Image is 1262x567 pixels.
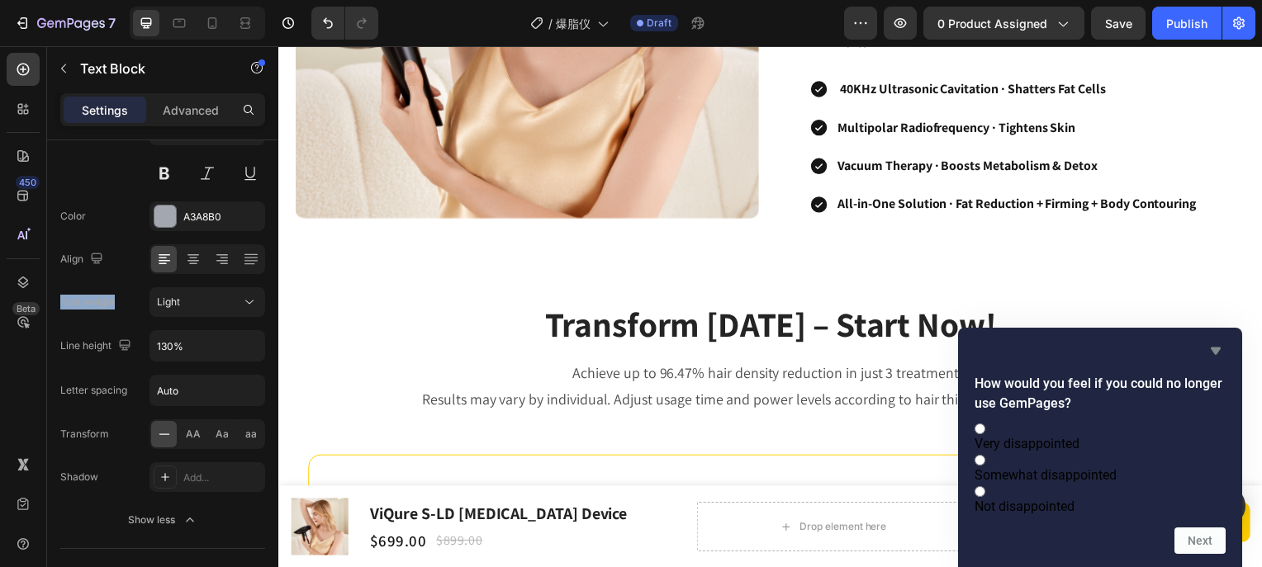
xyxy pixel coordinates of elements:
span: Very disappointed [975,436,1079,451]
span: Light [157,295,180,308]
input: Not disappointed [975,486,985,497]
div: Beta [12,302,40,315]
h2: How would you feel if you could no longer use GemPages? [975,374,1226,413]
div: Undo/Redo [311,7,378,40]
span: 0 product assigned [937,15,1047,32]
p: Advanced [163,102,219,119]
button: Show less [60,505,265,535]
p: Text Block [80,59,221,78]
input: Somewhat disappointed [975,455,985,465]
div: How would you feel if you could no longer use GemPages? [975,420,1226,514]
strong: skin tightening [354,439,467,461]
div: Align [60,248,107,271]
p: Achieve up to 96.47% hair density reduction in just 3 treatments! [31,316,960,343]
strong: Vacuum Therapy · Boosts Metabolism & Detox [563,111,825,129]
span: Draft [647,16,671,31]
div: Add to cart [809,470,874,488]
strong: [MEDICAL_DATA] reduction [527,439,651,485]
span: Save [1105,17,1132,31]
strong: All-in-One Solution · Fat Reduction + Firming + Body Contouring [563,149,924,167]
input: Auto [150,376,264,405]
p: upper lip [733,437,800,462]
div: A3A8B0 [183,210,261,224]
h1: ViQure S-LD [MEDICAL_DATA] Device [90,458,411,483]
div: $699.00 [90,486,150,510]
button: Add to cart [703,459,979,499]
input: Auto [150,331,264,361]
span: 爆脂仪 [556,15,591,32]
div: Add... [183,470,261,485]
button: Light [149,287,265,317]
button: Next question [1174,527,1226,554]
p: Settings [82,102,128,119]
div: Show less [128,512,198,528]
button: Save [1091,7,1146,40]
div: $899.00 [157,488,206,508]
input: Very disappointed [975,423,985,434]
div: Drop element here [524,477,612,490]
div: Line height [60,335,135,357]
div: 450 [16,176,40,189]
div: Shadow [60,470,98,484]
div: Font weight [60,295,115,309]
div: Publish [1166,15,1207,32]
p: Results may vary by individual. Adjust usage time and power levels according to hair thickness fo... [31,343,960,369]
div: How would you feel if you could no longer use GemPages? [975,341,1226,554]
button: Publish [1152,7,1222,40]
span: Not disappointed [975,498,1075,514]
p: 7 [108,13,116,33]
span: Somewhat disappointed [975,467,1117,483]
button: 7 [7,7,123,40]
span: Aa [216,427,229,442]
iframe: Design area [278,46,1262,567]
span: / [548,15,553,32]
span: aa [245,427,257,442]
div: Color [60,209,86,224]
button: Hide survey [1206,341,1226,361]
span: AA [186,427,201,442]
strong: transform [DATE] – start now! [268,257,724,302]
div: Letter spacing [60,383,127,398]
button: 0 product assigned [923,7,1084,40]
div: Transform [60,427,109,442]
strong: Multipolar Radiofrequency · Tightens Skin [563,73,803,90]
strong: fat dissolving [183,439,283,461]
